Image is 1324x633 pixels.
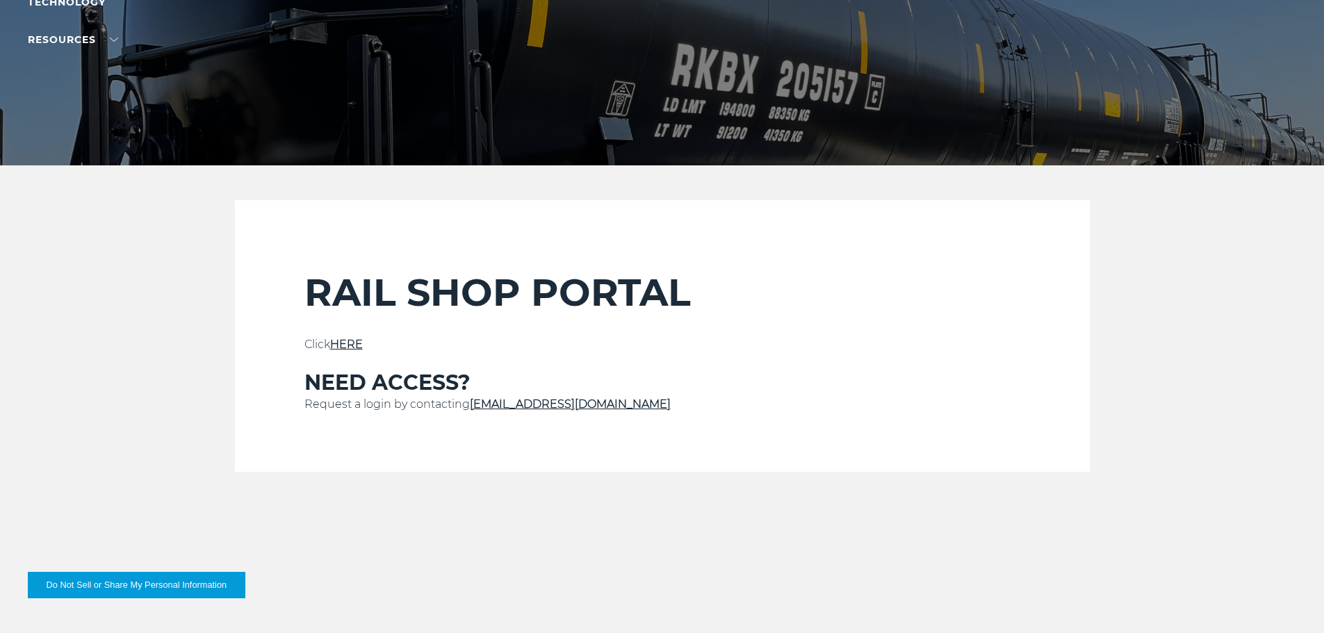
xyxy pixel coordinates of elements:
p: Click [304,336,1020,353]
a: [EMAIL_ADDRESS][DOMAIN_NAME] [470,397,671,411]
a: HERE [330,338,363,351]
h2: RAIL SHOP PORTAL [304,270,1020,315]
p: Request a login by contacting [304,396,1020,413]
a: RESOURCES [28,33,118,46]
iframe: Chat Widget [1254,566,1324,633]
button: Do Not Sell or Share My Personal Information [28,572,245,598]
h3: NEED ACCESS? [304,370,1020,396]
